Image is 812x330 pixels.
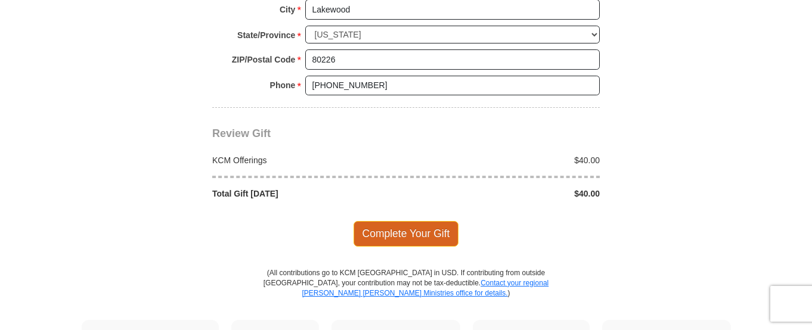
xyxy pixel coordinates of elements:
[206,188,407,200] div: Total Gift [DATE]
[406,188,606,200] div: $40.00
[206,154,407,166] div: KCM Offerings
[406,154,606,166] div: $40.00
[270,77,296,94] strong: Phone
[280,1,295,18] strong: City
[354,221,459,246] span: Complete Your Gift
[212,127,271,139] span: Review Gift
[302,279,548,297] a: Contact your regional [PERSON_NAME] [PERSON_NAME] Ministries office for details.
[263,268,549,320] p: (All contributions go to KCM [GEOGRAPHIC_DATA] in USD. If contributing from outside [GEOGRAPHIC_D...
[232,51,296,68] strong: ZIP/Postal Code
[237,27,295,43] strong: State/Province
